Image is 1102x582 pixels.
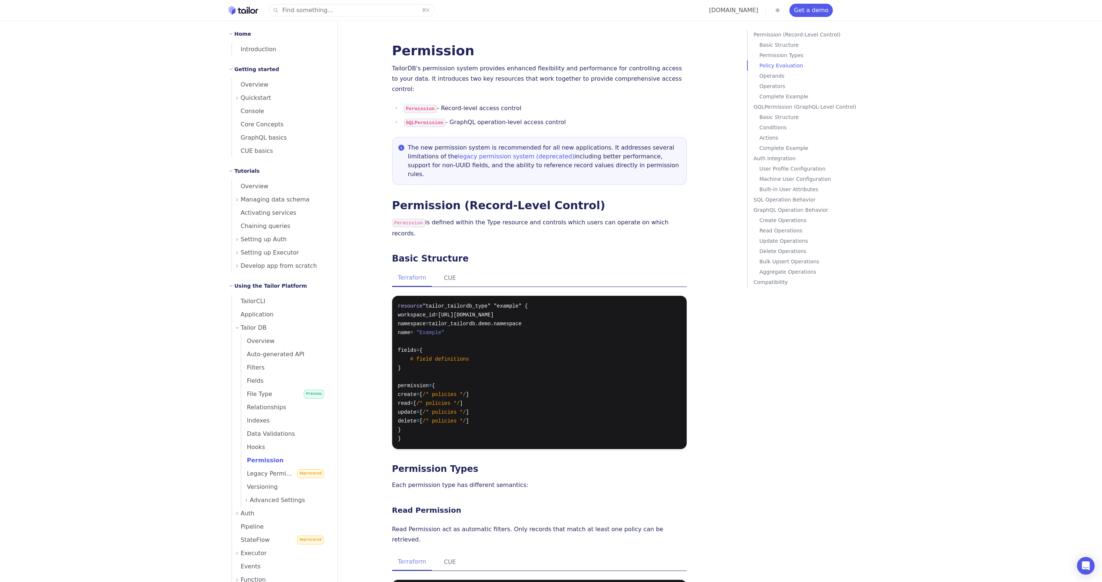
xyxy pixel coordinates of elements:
[241,454,328,467] a: Permission
[398,383,429,389] span: permission
[232,523,264,530] span: Pipeline
[754,194,880,205] p: SQL Operation Behavior
[241,361,328,374] a: Filters
[232,520,328,533] a: Pipeline
[241,334,328,348] a: Overview
[398,400,411,406] span: read
[392,270,432,287] button: Terraform
[235,281,307,290] h2: Using the Tailor Platform
[458,153,574,160] a: legacy permission system (deprecated)
[754,102,880,112] p: GQLPermission (GraphQL-Level Control)
[232,563,261,570] span: Events
[232,206,328,220] a: Activating services
[760,143,880,153] a: Complete Example
[232,311,274,318] span: Application
[232,131,328,144] a: GraphQL basics
[232,43,328,56] a: Introduction
[232,118,328,131] a: Core Concepts
[760,60,880,71] p: Policy Evaluation
[232,298,265,305] span: TailorCLI
[760,184,880,194] a: Built-in User Attributes
[241,374,328,388] a: Fields
[709,7,758,14] a: [DOMAIN_NAME]
[398,427,401,433] span: }
[416,418,419,424] span: =
[413,400,416,406] span: [
[232,105,328,118] a: Console
[392,217,687,239] p: is defined within the Type resource and controls which users can operate on which records.
[398,418,416,424] span: delete
[419,409,422,415] span: [
[398,436,401,442] span: }
[241,457,284,464] span: Permission
[429,321,522,327] span: tailor_tailordb.demo.namespace
[760,246,880,256] p: Delete Operations
[297,536,324,544] span: Deprecated
[241,351,304,358] span: Auto-generated API
[241,508,255,519] span: Auth
[754,29,880,40] a: Permission (Record-Level Control)
[419,418,422,424] span: [
[241,483,278,490] span: Versioning
[392,480,687,490] p: Each permission type has different semantics:
[241,443,265,450] span: Hooks
[760,164,880,174] a: User Profile Configuration
[466,392,469,397] span: ]
[760,40,880,50] a: Basic Structure
[760,133,880,143] a: Actions
[438,554,462,571] button: CUE
[241,261,317,271] span: Develop app from scratch
[235,65,279,74] h2: Getting started
[754,205,880,215] p: GraphQL Operation Behavior
[235,166,260,175] h2: Tutorials
[232,81,268,88] span: Overview
[423,303,528,309] span: "tailor_tailordb_type" "example" {
[760,256,880,267] p: Bulk Upsert Operations
[410,400,413,406] span: =
[426,321,429,327] span: =
[235,29,251,38] h2: Home
[398,321,426,327] span: namespace
[232,295,328,308] a: TailorCLI
[241,248,299,258] span: Setting up Executor
[423,409,466,415] span: /* policies */
[416,409,419,415] span: =
[398,392,416,397] span: create
[392,505,687,515] h4: Read Permission
[398,365,401,371] span: }
[760,225,880,236] a: Read Operations
[760,267,880,277] a: Aggregate Operations
[422,7,426,13] kbd: ⌘
[241,93,271,103] span: Quickstart
[241,430,295,437] span: Data Validations
[773,6,782,15] button: Toggle dark mode
[241,364,265,371] span: Filters
[241,390,272,397] span: File Type
[241,548,267,558] span: Executor
[392,253,469,264] a: Basic Structure
[416,392,419,397] span: =
[392,43,475,58] a: Permission
[789,4,833,17] a: Get a demo
[241,323,267,333] span: Tailor DB
[241,337,275,344] span: Overview
[241,401,328,414] a: Relationships
[760,71,880,81] a: Operands
[760,215,880,225] a: Create Operations
[408,143,680,179] p: The new permission system is recommended for all new applications. It addresses several limitatio...
[754,277,880,287] a: Compatibility
[241,377,264,384] span: Fields
[404,105,437,113] code: Permission
[232,533,328,547] a: StateFlowDeprecated
[241,480,328,494] a: Versioning
[760,236,880,246] a: Update Operations
[435,312,438,318] span: =
[760,174,880,184] a: Machine User Configuration
[754,153,880,164] p: Auth Integration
